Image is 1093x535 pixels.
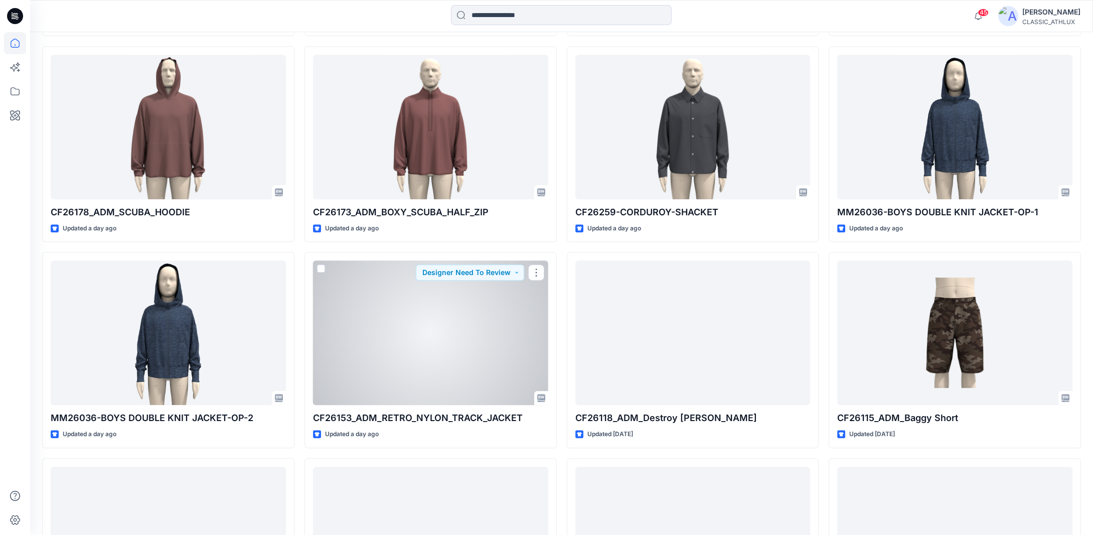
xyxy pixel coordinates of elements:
p: Updated a day ago [325,223,379,234]
a: MM26036-BOYS DOUBLE KNIT JACKET-OP-1 [837,55,1072,199]
div: CLASSIC_ATHLUX [1022,18,1080,26]
p: CF26178_ADM_SCUBA_HOODIE [51,205,286,219]
p: CF26115_ADM_Baggy Short [837,411,1072,425]
a: CF26115_ADM_Baggy Short [837,260,1072,405]
p: CF26173_ADM_BOXY_SCUBA_HALF_ZIP [313,205,548,219]
p: CF26259-CORDUROY-SHACKET [575,205,811,219]
p: Updated [DATE] [587,429,633,440]
p: MM26036-BOYS DOUBLE KNIT JACKET-OP-2 [51,411,286,425]
img: avatar [998,6,1018,26]
p: Updated a day ago [849,223,903,234]
a: CF26153_ADM_RETRO_NYLON_TRACK_JACKET [313,260,548,405]
p: Updated [DATE] [849,429,895,440]
span: 45 [978,9,989,17]
p: Updated a day ago [587,223,641,234]
div: [PERSON_NAME] [1022,6,1080,18]
a: CF26118_ADM_Destroy Baggy Jean [575,260,811,405]
p: Updated a day ago [63,223,116,234]
p: Updated a day ago [63,429,116,440]
a: CF26259-CORDUROY-SHACKET [575,55,811,199]
p: CF26118_ADM_Destroy [PERSON_NAME] [575,411,811,425]
p: MM26036-BOYS DOUBLE KNIT JACKET-OP-1 [837,205,1072,219]
a: CF26178_ADM_SCUBA_HOODIE [51,55,286,199]
a: CF26173_ADM_BOXY_SCUBA_HALF_ZIP [313,55,548,199]
a: MM26036-BOYS DOUBLE KNIT JACKET-OP-2 [51,260,286,405]
p: CF26153_ADM_RETRO_NYLON_TRACK_JACKET [313,411,548,425]
p: Updated a day ago [325,429,379,440]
